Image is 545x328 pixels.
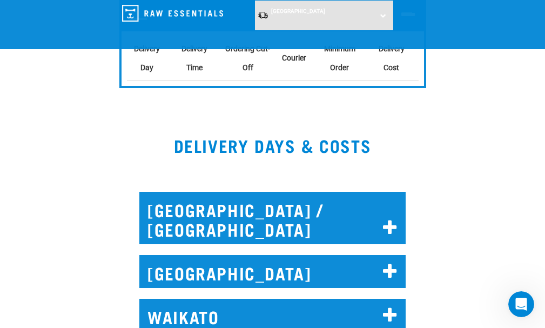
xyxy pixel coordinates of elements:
img: van-moving.png [258,11,268,19]
h2: [GEOGRAPHIC_DATA] / [GEOGRAPHIC_DATA] [139,192,406,244]
strong: Courier [282,53,306,62]
img: Raw Essentials Logo [122,5,223,22]
span: [GEOGRAPHIC_DATA] [271,8,325,14]
h2: [GEOGRAPHIC_DATA] [139,255,406,288]
iframe: Intercom live chat [508,291,534,317]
